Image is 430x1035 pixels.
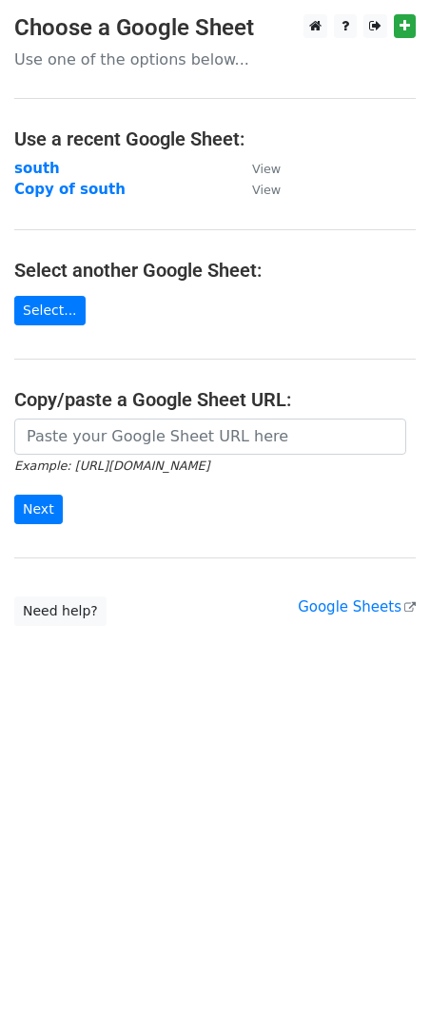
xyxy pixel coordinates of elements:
[14,419,406,455] input: Paste your Google Sheet URL here
[233,181,281,198] a: View
[14,14,416,42] h3: Choose a Google Sheet
[14,596,107,626] a: Need help?
[298,598,416,615] a: Google Sheets
[14,49,416,69] p: Use one of the options below...
[14,259,416,282] h4: Select another Google Sheet:
[14,296,86,325] a: Select...
[14,495,63,524] input: Next
[14,388,416,411] h4: Copy/paste a Google Sheet URL:
[14,181,126,198] a: Copy of south
[14,160,60,177] a: south
[14,127,416,150] h4: Use a recent Google Sheet:
[14,459,209,473] small: Example: [URL][DOMAIN_NAME]
[252,162,281,176] small: View
[252,183,281,197] small: View
[233,160,281,177] a: View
